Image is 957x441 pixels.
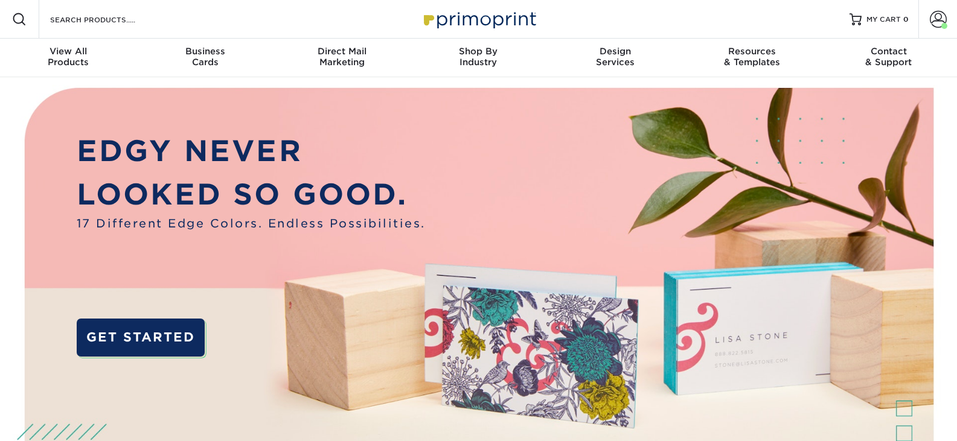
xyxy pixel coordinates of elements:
[683,46,820,57] span: Resources
[77,319,205,357] a: GET STARTED
[77,129,426,172] p: EDGY NEVER
[274,39,410,77] a: Direct MailMarketing
[77,173,426,215] p: LOOKED SO GOOD.
[821,46,957,68] div: & Support
[903,15,909,24] span: 0
[274,46,410,57] span: Direct Mail
[410,46,546,68] div: Industry
[683,39,820,77] a: Resources& Templates
[136,39,273,77] a: BusinessCards
[547,46,683,57] span: Design
[274,46,410,68] div: Marketing
[821,46,957,57] span: Contact
[547,46,683,68] div: Services
[410,46,546,57] span: Shop By
[683,46,820,68] div: & Templates
[136,46,273,68] div: Cards
[49,12,167,27] input: SEARCH PRODUCTS.....
[866,14,901,25] span: MY CART
[136,46,273,57] span: Business
[410,39,546,77] a: Shop ByIndustry
[77,215,426,233] span: 17 Different Edge Colors. Endless Possibilities.
[821,39,957,77] a: Contact& Support
[547,39,683,77] a: DesignServices
[418,6,539,32] img: Primoprint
